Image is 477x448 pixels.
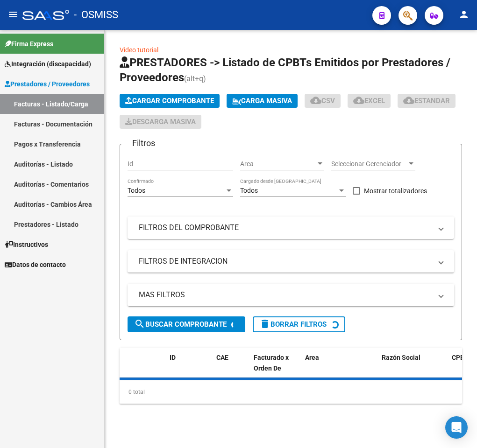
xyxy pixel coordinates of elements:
[301,348,364,389] datatable-header-cell: Area
[74,5,118,25] span: - OSMISS
[353,97,385,105] span: EXCEL
[331,160,407,168] span: Seleccionar Gerenciador
[170,354,176,361] span: ID
[7,9,19,20] mat-icon: menu
[5,79,90,89] span: Prestadores / Proveedores
[259,318,271,329] mat-icon: delete
[134,318,145,329] mat-icon: search
[125,118,196,126] span: Descarga Masiva
[452,354,469,361] span: CPBT
[128,217,454,239] mat-expansion-panel-header: FILTROS DEL COMPROBANTE
[364,185,427,196] span: Mostrar totalizadores
[403,97,450,105] span: Estandar
[128,250,454,273] mat-expansion-panel-header: FILTROS DE INTEGRACION
[128,187,145,194] span: Todos
[128,284,454,306] mat-expansion-panel-header: MAS FILTROS
[240,160,316,168] span: Area
[254,354,289,372] span: Facturado x Orden De
[240,187,258,194] span: Todos
[403,95,414,106] mat-icon: cloud_download
[213,348,250,389] datatable-header-cell: CAE
[120,94,220,108] button: Cargar Comprobante
[120,115,201,129] button: Descarga Masiva
[120,380,462,404] div: 0 total
[166,348,213,389] datatable-header-cell: ID
[125,97,214,105] span: Cargar Comprobante
[5,59,91,69] span: Integración (discapacidad)
[445,416,468,439] div: Open Intercom Messenger
[216,354,228,361] span: CAE
[398,94,456,108] button: Estandar
[120,56,450,84] span: PRESTADORES -> Listado de CPBTs Emitidos por Prestadores / Proveedores
[382,354,420,361] span: Razón Social
[139,223,432,233] mat-panel-title: FILTROS DEL COMPROBANTE
[128,316,245,332] button: Buscar Comprobante
[250,348,301,389] datatable-header-cell: Facturado x Orden De
[232,97,292,105] span: Carga Masiva
[184,74,206,83] span: (alt+q)
[259,320,327,329] span: Borrar Filtros
[134,320,227,329] span: Buscar Comprobante
[128,137,160,150] h3: Filtros
[253,316,345,332] button: Borrar Filtros
[139,290,432,300] mat-panel-title: MAS FILTROS
[378,348,448,389] datatable-header-cell: Razón Social
[305,94,341,108] button: CSV
[5,39,53,49] span: Firma Express
[227,94,298,108] button: Carga Masiva
[305,354,319,361] span: Area
[310,95,321,106] mat-icon: cloud_download
[5,239,48,250] span: Instructivos
[139,256,432,266] mat-panel-title: FILTROS DE INTEGRACION
[120,46,158,54] a: Video tutorial
[348,94,391,108] button: EXCEL
[5,259,66,270] span: Datos de contacto
[458,9,470,20] mat-icon: person
[310,97,335,105] span: CSV
[353,95,364,106] mat-icon: cloud_download
[120,115,201,129] app-download-masive: Descarga masiva de comprobantes (adjuntos)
